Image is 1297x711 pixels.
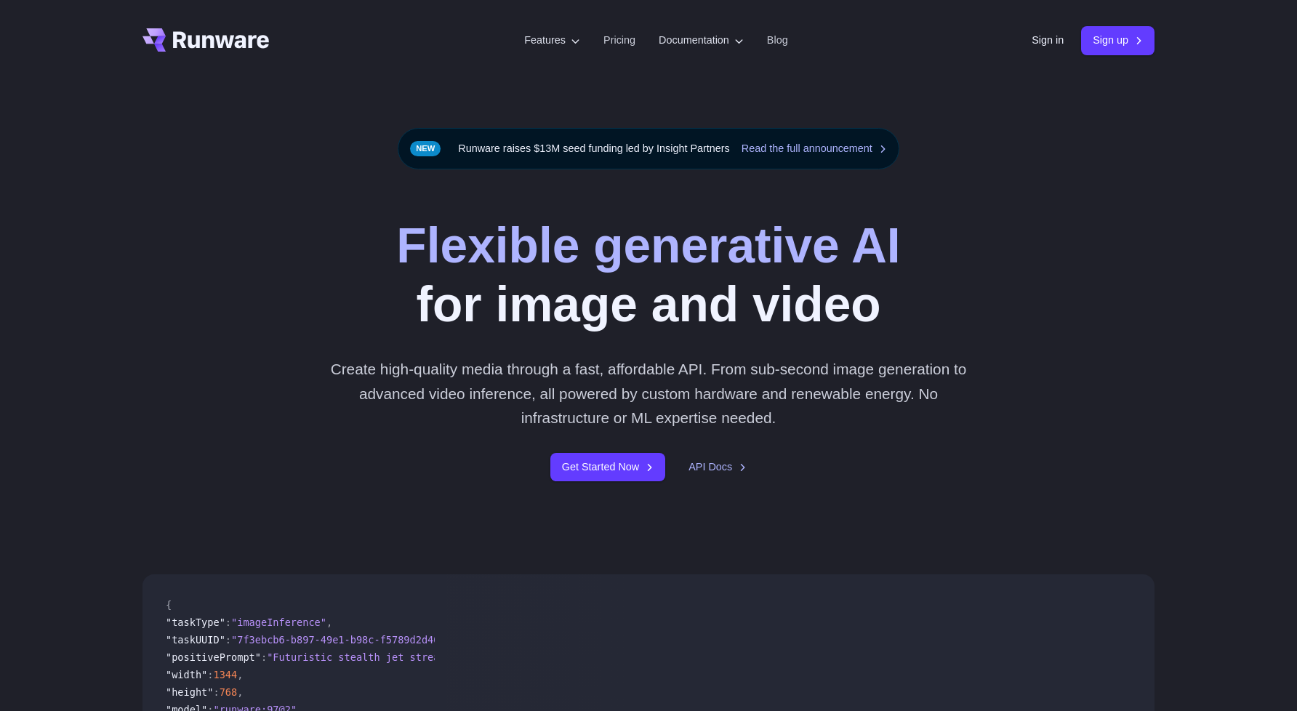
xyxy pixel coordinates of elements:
a: Sign up [1081,26,1155,55]
span: 768 [220,686,238,698]
label: Documentation [659,32,744,49]
span: , [237,686,243,698]
span: "width" [166,669,207,680]
span: "imageInference" [231,616,326,628]
strong: Flexible generative AI [396,218,900,273]
span: : [225,634,231,646]
a: Go to / [142,28,269,52]
a: Get Started Now [550,453,665,481]
a: API Docs [688,459,747,475]
h1: for image and video [396,216,900,334]
span: : [225,616,231,628]
span: { [166,599,172,611]
a: Blog [767,32,788,49]
a: Pricing [603,32,635,49]
span: "positivePrompt" [166,651,261,663]
span: , [237,669,243,680]
span: "taskType" [166,616,225,628]
span: 1344 [213,669,237,680]
a: Sign in [1032,32,1064,49]
span: : [207,669,213,680]
span: "7f3ebcb6-b897-49e1-b98c-f5789d2d40d7" [231,634,457,646]
span: : [213,686,219,698]
span: , [326,616,332,628]
span: "taskUUID" [166,634,225,646]
a: Read the full announcement [742,140,887,157]
span: "Futuristic stealth jet streaking through a neon-lit cityscape with glowing purple exhaust" [267,651,808,663]
div: Runware raises $13M seed funding led by Insight Partners [398,128,899,169]
span: "height" [166,686,213,698]
p: Create high-quality media through a fast, affordable API. From sub-second image generation to adv... [325,357,973,430]
span: : [261,651,267,663]
label: Features [524,32,580,49]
